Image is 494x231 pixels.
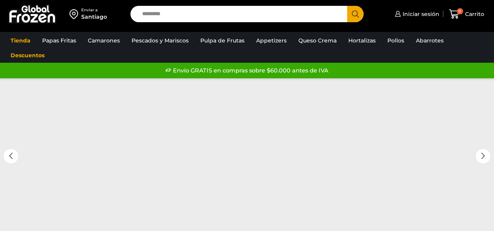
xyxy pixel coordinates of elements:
a: Papas Fritas [38,33,80,48]
span: 0 [457,8,463,14]
a: Abarrotes [412,33,448,48]
div: Enviar a [81,7,107,13]
a: Pescados y Mariscos [128,33,193,48]
a: Descuentos [7,48,48,63]
a: Camarones [84,33,124,48]
img: address-field-icon.svg [70,7,81,21]
span: Carrito [463,10,484,18]
div: Santiago [81,13,107,21]
span: Iniciar sesión [401,10,439,18]
a: Hortalizas [344,33,380,48]
a: 0 Carrito [447,5,486,23]
a: Pulpa de Frutas [196,33,248,48]
div: Previous slide [3,148,19,164]
button: Search button [347,6,364,22]
a: Queso Crema [294,33,341,48]
a: Appetizers [252,33,291,48]
a: Iniciar sesión [393,6,439,22]
a: Pollos [383,33,408,48]
a: Tienda [7,33,34,48]
div: Next slide [475,148,491,164]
